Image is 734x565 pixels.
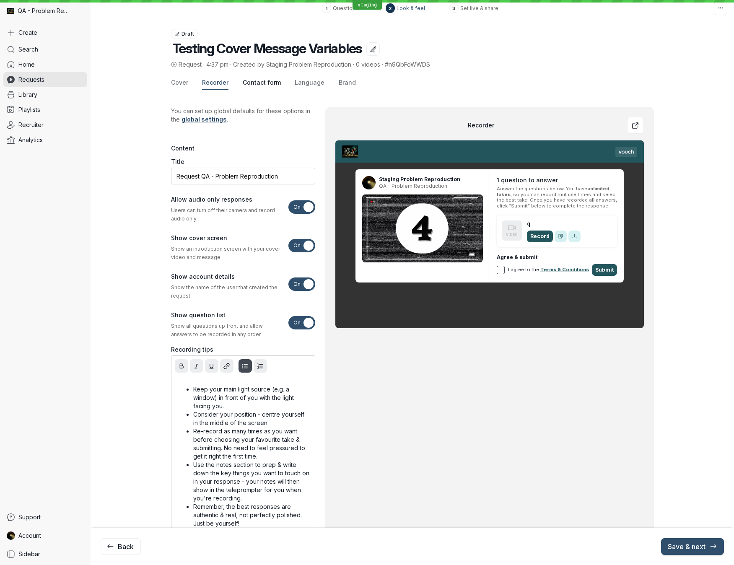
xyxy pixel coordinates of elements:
[3,102,87,117] a: Playlists
[3,25,87,40] button: Create
[452,4,455,13] div: 3
[193,427,310,461] p: Re-record as many times as you want before choosing your favourite take & submitting. No need to ...
[18,75,44,84] span: Requests
[193,503,310,528] p: Remember, the best responses are authentic & real, not perfectly polished. Just be yourself!
[397,5,425,12] div: Look & feel
[206,61,228,68] span: 4:37 pm
[18,106,40,114] span: Playlists
[527,220,581,227] span: q
[171,158,184,166] span: Title
[389,4,392,13] div: 2
[171,283,283,300] span: Show the name of the user that created the request
[3,510,87,525] a: Support
[449,3,503,13] a: 3Set live & share
[18,91,37,99] span: Library
[193,410,310,427] p: Consider your position - centre yourself in the middle of the screen.
[18,550,40,558] span: Sidebar
[335,121,627,130] h2: Recorder
[171,78,188,87] span: Cover
[497,254,617,261] span: Agree & submit
[380,60,385,69] span: ·
[202,78,228,87] span: Recorder
[172,40,362,57] span: Testing Cover Message Variables
[627,117,644,134] a: Preview
[7,7,14,15] img: QA - Problem Reproduction avatar
[18,136,43,144] span: Analytics
[228,60,233,69] span: ·
[3,528,87,543] a: Staging Problem Reproduction avatarAccount
[171,60,202,69] span: Request
[243,78,281,87] span: Contact form
[18,531,41,540] span: Account
[3,42,87,57] a: Search
[333,5,358,12] div: Questions
[171,107,315,124] p: You can set up global defaults for these options in the .
[171,311,226,319] span: Show question list
[497,176,617,184] h2: 1 question to answer
[506,231,518,239] span: VIDEO
[497,186,617,209] span: Answer the questions below. You have , so you can record multiple times and select the best take....
[339,78,356,87] span: Brand
[171,195,252,204] span: Allow audio only responses
[233,61,351,68] span: Created by Staging Problem Reproduction
[362,194,483,262] img: 35bd94bc-901f-4615-89ac-163146670587_poster.0000001.jpg
[220,359,233,373] button: Add hyperlink
[101,538,141,555] button: Back
[293,200,301,214] span: On
[18,121,44,129] span: Recruiter
[293,239,301,252] span: On
[7,531,15,540] img: Staging Problem Reproduction avatar
[193,385,310,410] p: Keep your main light source (e.g. a window) in front of you with the light facing you.
[182,116,227,123] a: global settings
[202,60,206,69] span: ·
[3,3,87,18] div: QA - Problem Reproduction
[18,29,37,37] span: Create
[293,316,301,329] span: On
[592,264,617,276] div: Submit
[3,117,87,132] a: Recruiter
[379,176,460,183] span: Staging Problem Reproduction
[18,7,71,15] span: QA - Problem Reproduction
[18,45,38,54] span: Search
[18,513,41,521] span: Support
[540,267,589,272] a: Terms & Conditions
[386,3,439,13] a: 2Look & feel
[171,272,235,281] span: Show account details
[182,29,194,39] span: Draft
[362,176,376,189] img: Staging Problem Reproduction avatar
[193,461,310,503] p: Use the notes section to prep & write down the key things you want to touch on in your response -...
[171,206,283,223] span: Users can turn off their camera and record audio only
[190,359,203,373] button: Italic
[661,538,724,555] button: Save & next
[293,277,301,291] span: On
[254,359,267,373] button: Ordered list
[175,359,188,373] button: Bold
[171,144,315,153] h3: Content
[171,322,283,339] span: Show all questions up front and allow answers to be recorded in any order
[3,87,87,102] a: Library
[3,132,87,148] a: Analytics
[3,57,87,72] a: Home
[295,78,324,87] span: Language
[460,5,498,12] div: Set live & share
[171,345,213,354] span: Recording tips
[3,547,87,562] a: Sidebar
[668,542,717,551] span: Save & next
[379,183,460,189] span: QA - Problem Reproduction
[171,245,283,262] span: Show an introduction screen with your cover video and message
[239,359,252,373] button: Bullet list
[366,42,380,56] button: Edit title
[3,72,87,87] a: Requests
[527,231,553,242] div: Record
[108,542,134,551] span: Back
[508,267,589,272] span: I agree to the
[342,145,358,158] img: f882149f-6921-4fbe-91b0-aa06c5d04fc4.jpeg
[322,3,376,13] a: 1Questions
[385,61,430,68] span: #n9QbFoWWDS
[18,60,35,69] span: Home
[171,234,227,242] span: Show cover screen
[497,186,610,197] b: unlimited takes
[356,61,380,68] span: 0 videos
[325,4,327,13] div: 1
[351,60,356,69] span: ·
